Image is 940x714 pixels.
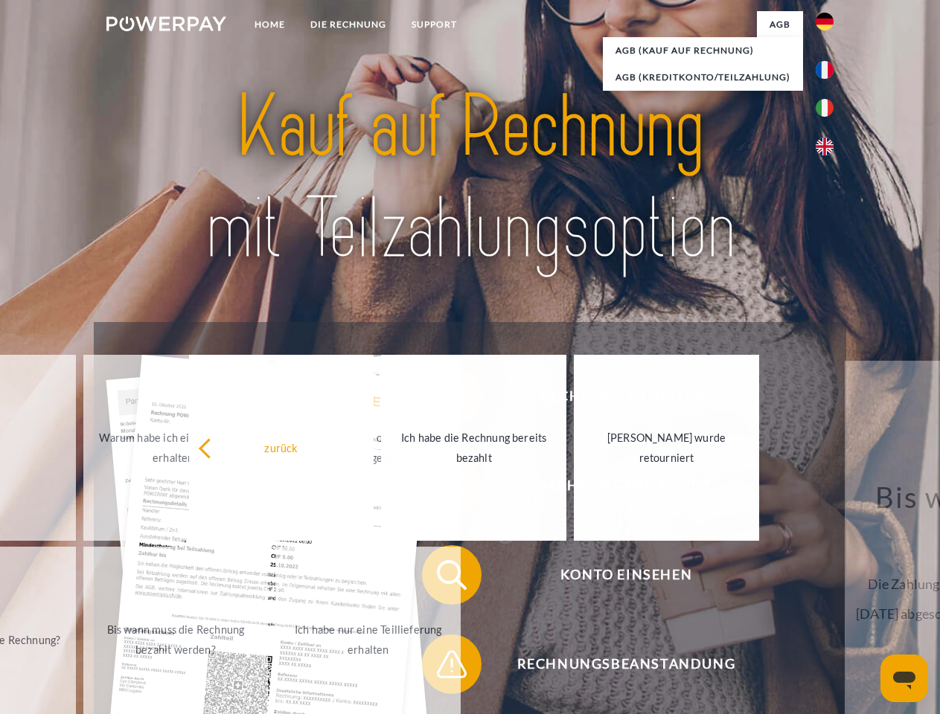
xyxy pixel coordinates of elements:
[422,545,809,605] button: Konto einsehen
[390,428,557,468] div: Ich habe die Rechnung bereits bezahlt
[198,437,365,457] div: zurück
[880,654,928,702] iframe: Schaltfläche zum Öffnen des Messaging-Fensters
[603,37,803,64] a: AGB (Kauf auf Rechnung)
[816,99,834,117] img: it
[399,11,470,38] a: SUPPORT
[92,620,260,660] div: Bis wann muss die Rechnung bezahlt werden?
[142,71,798,285] img: title-powerpay_de.svg
[242,11,298,38] a: Home
[816,138,834,155] img: en
[284,620,452,660] div: Ich habe nur eine Teillieferung erhalten
[603,64,803,91] a: AGB (Kreditkonto/Teilzahlung)
[422,634,809,694] button: Rechnungsbeanstandung
[92,428,260,468] div: Warum habe ich eine Rechnung erhalten?
[816,13,834,30] img: de
[106,16,226,31] img: logo-powerpay-white.svg
[757,11,803,38] a: agb
[444,634,808,694] span: Rechnungsbeanstandung
[816,61,834,79] img: fr
[444,545,808,605] span: Konto einsehen
[583,428,750,468] div: [PERSON_NAME] wurde retourniert
[298,11,399,38] a: DIE RECHNUNG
